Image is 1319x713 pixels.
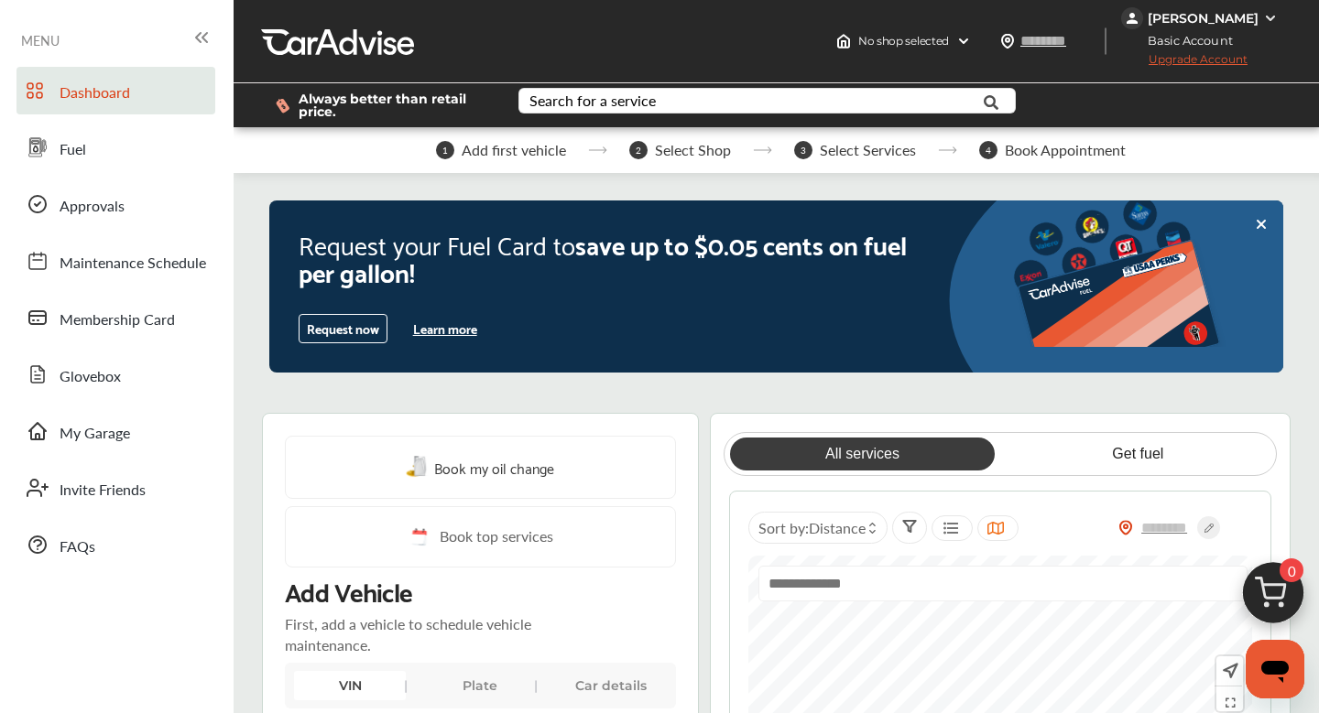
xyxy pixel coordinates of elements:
span: Always better than retail price. [299,92,489,118]
span: Dashboard [60,81,130,105]
span: Approvals [60,195,125,219]
span: 4 [979,141,997,159]
span: Select Services [820,142,916,158]
span: No shop selected [858,34,949,49]
p: First, add a vehicle to schedule vehicle maintenance. [285,613,559,655]
button: Learn more [406,315,485,342]
img: stepper-arrow.e24c07c6.svg [588,146,607,154]
img: header-home-logo.8d720a4f.svg [836,34,851,49]
span: My Garage [60,422,130,446]
span: Maintenance Schedule [60,252,206,275]
img: header-down-arrow.9dd2ce7d.svg [956,34,971,49]
iframe: Button to launch messaging window [1246,640,1304,698]
img: location_vector.a44bc228.svg [1000,34,1015,49]
img: cal_icon.0803b883.svg [407,525,431,548]
img: recenter.ce011a49.svg [1219,661,1238,681]
span: Sort by : [758,517,866,538]
span: Book Appointment [1005,142,1126,158]
a: Dashboard [16,67,215,114]
img: oil-change.e5047c97.svg [406,456,430,479]
a: Book top services [285,506,676,567]
span: FAQs [60,535,95,559]
span: Request your Fuel Card to [299,221,575,265]
a: Membership Card [16,294,215,341]
p: Add Vehicle [285,575,412,606]
div: Car details [554,671,666,700]
span: 0 [1280,558,1303,582]
img: jVpblrzwTbfkPYzPPzSLxeg0AAAAASUVORK5CYII= [1121,7,1143,29]
img: header-divider.bc55588e.svg [1105,27,1106,55]
img: dollor_label_vector.a70140d1.svg [276,98,289,113]
span: MENU [21,33,60,48]
a: Approvals [16,180,215,228]
a: Invite Friends [16,464,215,512]
span: Select Shop [655,142,731,158]
div: Search for a service [529,93,656,108]
span: Membership Card [60,308,175,332]
span: save up to $0.05 cents on fuel per gallon! [299,221,907,293]
span: Invite Friends [60,479,146,502]
span: Glovebox [60,365,121,389]
span: Basic Account [1123,31,1247,50]
img: stepper-arrow.e24c07c6.svg [938,146,957,154]
button: Request now [299,314,387,343]
span: Upgrade Account [1121,52,1248,75]
a: Get fuel [1006,438,1271,470]
span: Distance [809,517,866,538]
span: Fuel [60,138,86,162]
span: Book my oil change [434,455,554,480]
div: VIN [294,671,406,700]
img: stepper-arrow.e24c07c6.svg [753,146,772,154]
img: WGsFRI8htEPBVLJbROoPRyZpYNWhNONpIPPETTm6eUC0GeLEiAAAAAElFTkSuQmCC [1263,11,1278,26]
span: 1 [436,141,454,159]
a: Fuel [16,124,215,171]
img: location_vector_orange.38f05af8.svg [1118,520,1133,535]
img: cart_icon.3d0951e8.svg [1229,554,1317,642]
span: Book top services [440,525,553,548]
a: My Garage [16,407,215,455]
a: FAQs [16,521,215,568]
a: Book my oil change [406,455,554,480]
div: Plate [424,671,536,700]
a: All services [730,438,996,470]
a: Glovebox [16,351,215,398]
span: 3 [794,141,812,159]
div: [PERSON_NAME] [1148,10,1259,27]
span: 2 [629,141,648,159]
a: Maintenance Schedule [16,237,215,285]
span: Add first vehicle [462,142,566,158]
